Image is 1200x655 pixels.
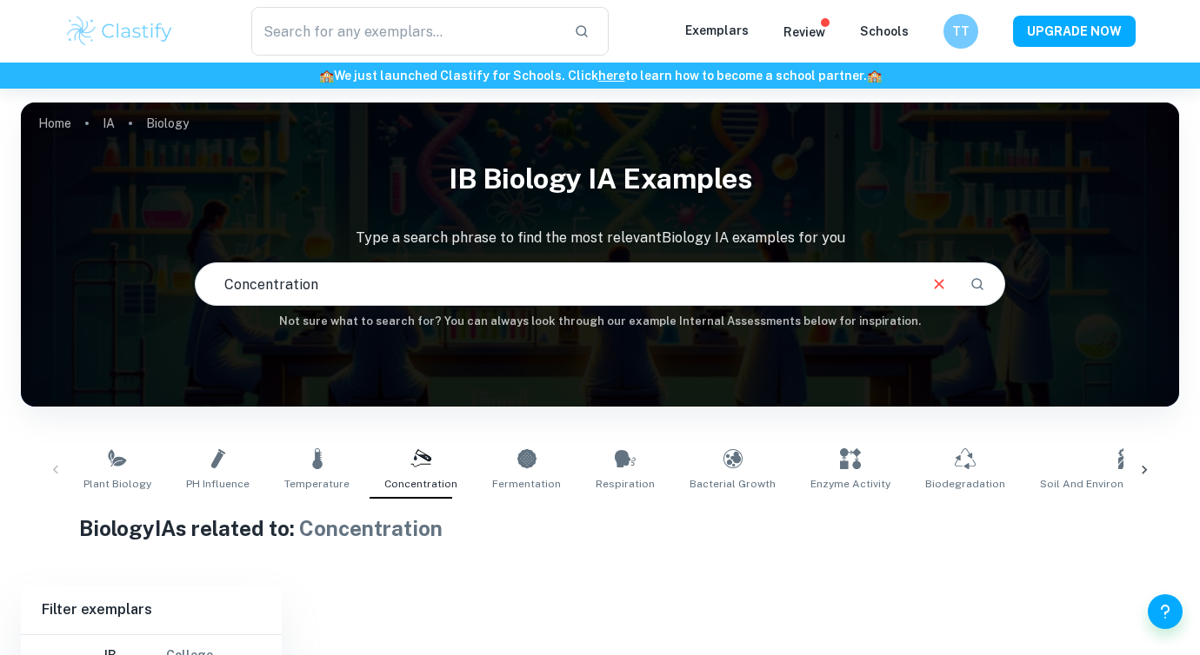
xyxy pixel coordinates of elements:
[21,586,282,634] h6: Filter exemplars
[21,151,1179,207] h1: IB Biology IA examples
[1148,594,1183,629] button: Help and Feedback
[492,476,561,492] span: Fermentation
[21,313,1179,330] h6: Not sure what to search for? You can always look through our example Internal Assessments below f...
[596,476,655,492] span: Respiration
[810,476,890,492] span: Enzyme Activity
[685,21,749,40] p: Exemplars
[598,69,625,83] a: here
[251,7,560,56] input: Search for any exemplars...
[79,513,1122,544] h1: Biology IAs related to:
[284,476,350,492] span: Temperature
[783,23,825,42] p: Review
[146,114,189,133] p: Biology
[951,22,971,41] h6: TT
[319,69,334,83] span: 🏫
[299,516,443,540] span: Concentration
[196,260,916,308] input: E.g. photosynthesis, coffee and protein, HDI and diabetes...
[103,111,115,136] a: IA
[923,268,956,301] button: Clear
[867,69,882,83] span: 🏫
[186,476,250,492] span: pH Influence
[21,228,1179,248] p: Type a search phrase to find the most relevant Biology IA examples for you
[38,111,71,136] a: Home
[83,476,151,492] span: Plant Biology
[384,476,457,492] span: Concentration
[3,66,1197,85] h6: We just launched Clastify for Schools. Click to learn how to become a school partner.
[925,476,1005,492] span: Biodegradation
[860,24,909,38] a: Schools
[64,14,175,49] img: Clastify logo
[963,269,992,299] button: Search
[943,14,978,49] button: TT
[690,476,776,492] span: Bacterial Growth
[1013,16,1136,47] button: UPGRADE NOW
